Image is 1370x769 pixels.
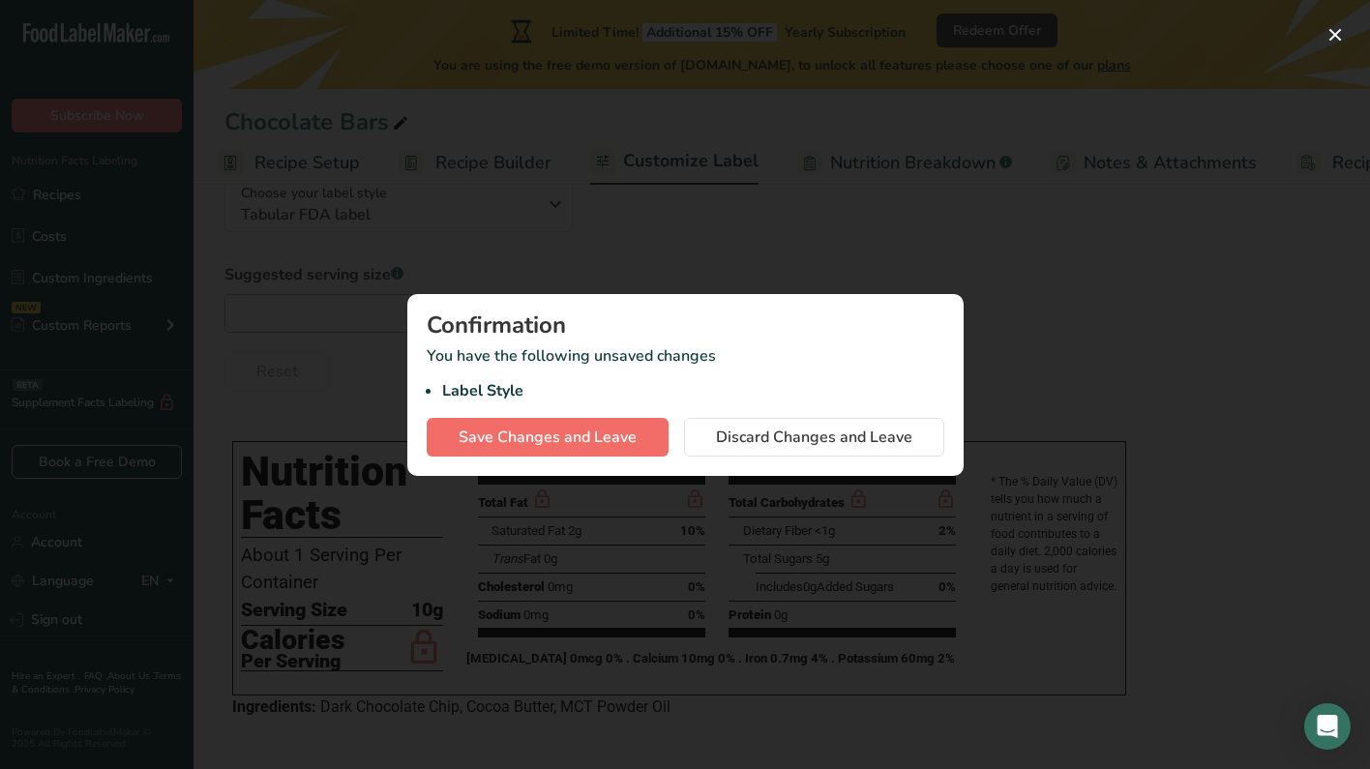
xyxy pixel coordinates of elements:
[427,313,944,337] div: Confirmation
[459,426,637,449] span: Save Changes and Leave
[684,418,944,457] button: Discard Changes and Leave
[1304,703,1351,750] div: Open Intercom Messenger
[716,426,912,449] span: Discard Changes and Leave
[442,379,944,402] li: Label Style
[427,418,669,457] button: Save Changes and Leave
[427,344,944,402] p: You have the following unsaved changes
